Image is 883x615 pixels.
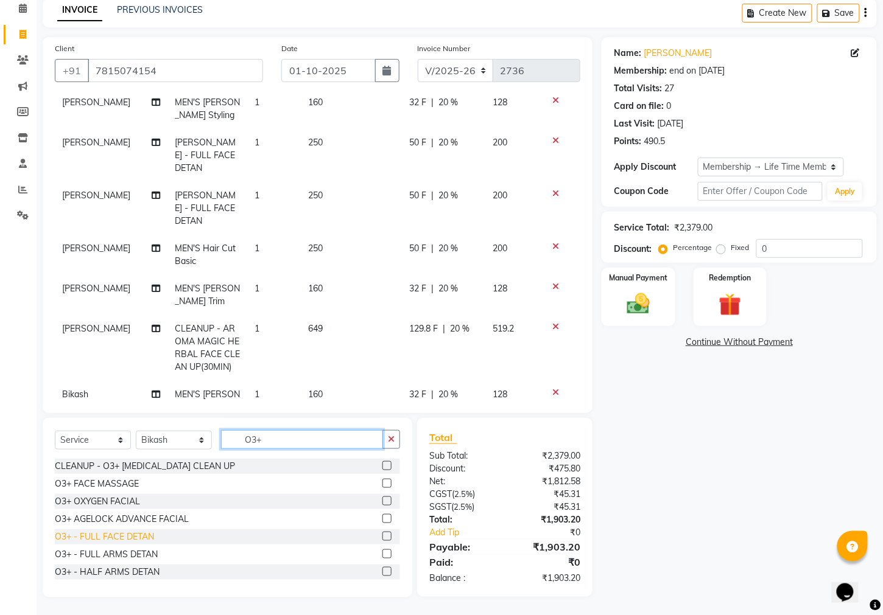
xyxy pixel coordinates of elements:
span: 128 [493,97,507,108]
div: ₹0 [519,526,589,539]
div: Net: [420,475,505,488]
span: [PERSON_NAME] [62,137,130,148]
a: [PERSON_NAME] [644,47,712,60]
div: Coupon Code [614,185,697,198]
div: Points: [614,135,641,148]
button: Save [817,4,860,23]
div: Total Visits: [614,82,662,95]
span: 129.8 F [409,322,438,335]
span: 20 % [438,388,458,401]
div: ( ) [420,488,505,501]
div: O3+ OXYGEN FACIAL [55,495,140,508]
div: Card on file: [614,100,664,113]
div: end on [DATE] [669,64,725,77]
label: Percentage [673,242,712,253]
span: CLEANUP - AROMA MAGIC HERBAL FACE CLEAN UP(30MIN) [175,323,240,372]
div: ₹2,379.00 [674,221,712,234]
div: Payable: [420,540,505,554]
span: 50 F [409,242,426,255]
div: Service Total: [614,221,669,234]
button: Apply [828,182,862,201]
input: Search or Scan [221,430,383,449]
span: 20 % [450,322,470,335]
span: [PERSON_NAME] [62,97,130,108]
span: 128 [493,283,507,294]
label: Redemption [709,273,751,283]
span: MEN'S [PERSON_NAME] Styling [175,97,240,120]
span: MEN'S [PERSON_NAME] Trim [175,283,240,307]
span: 160 [308,283,323,294]
span: 20 % [438,96,458,109]
div: ₹2,379.00 [505,450,589,462]
label: Fixed [731,242,749,253]
div: 490.5 [644,135,665,148]
input: Enter Offer / Coupon Code [698,182,823,201]
span: 250 [308,137,323,148]
span: [PERSON_NAME] - FULL FACE DETAN [175,137,236,173]
iframe: chat widget [832,566,871,603]
div: ₹1,903.20 [505,513,589,526]
div: O3+ - FULL ARMS DETAN [55,548,158,561]
span: | [431,242,434,255]
span: 1 [255,283,259,294]
label: Date [281,43,298,54]
input: Search by Name/Mobile/Email/Code [88,59,263,82]
div: ₹0 [505,555,589,569]
div: Total: [420,513,505,526]
div: O3+ AGELOCK ADVANCE FACIAL [55,513,189,526]
div: Sub Total: [420,450,505,462]
span: | [443,322,445,335]
div: Discount: [420,462,505,475]
span: 250 [308,190,323,201]
span: 2.5% [454,502,472,512]
span: 1 [255,137,259,148]
span: 32 F [409,388,426,401]
span: CGST [429,488,452,499]
span: [PERSON_NAME] [62,283,130,294]
span: [PERSON_NAME] [62,323,130,334]
span: 1 [255,97,259,108]
a: Continue Without Payment [604,336,874,349]
img: _cash.svg [620,291,656,317]
span: 160 [308,97,323,108]
label: Client [55,43,74,54]
span: 128 [493,389,507,400]
div: O3+ - HALF ARMS DETAN [55,566,160,579]
span: | [431,136,434,149]
span: MEN'S [PERSON_NAME] Styling [175,389,240,412]
span: MEN'S Hair Cut Basic [175,243,236,266]
div: Paid: [420,555,505,569]
div: ( ) [420,501,505,513]
span: | [431,96,434,109]
a: Add Tip [420,526,519,539]
span: 1 [255,323,259,334]
span: 50 F [409,189,426,202]
div: Membership: [614,64,667,77]
span: 250 [308,243,323,254]
div: ₹475.80 [505,462,589,475]
div: ₹45.31 [505,501,589,513]
span: Bikash [62,389,88,400]
span: 519.2 [493,323,514,334]
label: Manual Payment [610,273,668,283]
span: 1 [255,190,259,201]
button: +91 [55,59,89,82]
span: 649 [308,323,323,334]
span: 32 F [409,96,426,109]
span: | [431,282,434,295]
div: Last Visit: [614,117,655,130]
label: Invoice Number [418,43,471,54]
div: Discount: [614,243,652,255]
div: 0 [666,100,671,113]
div: CLEANUP - O3+ [MEDICAL_DATA] CLEAN UP [55,460,235,473]
div: 27 [664,82,674,95]
span: 20 % [438,136,458,149]
span: 2.5% [454,489,473,499]
span: 50 F [409,136,426,149]
span: 160 [308,389,323,400]
span: [PERSON_NAME] - FULL FACE DETAN [175,190,236,226]
span: SGST [429,501,451,512]
div: ₹1,812.58 [505,475,589,488]
img: _gift.svg [712,291,748,319]
span: 32 F [409,282,426,295]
